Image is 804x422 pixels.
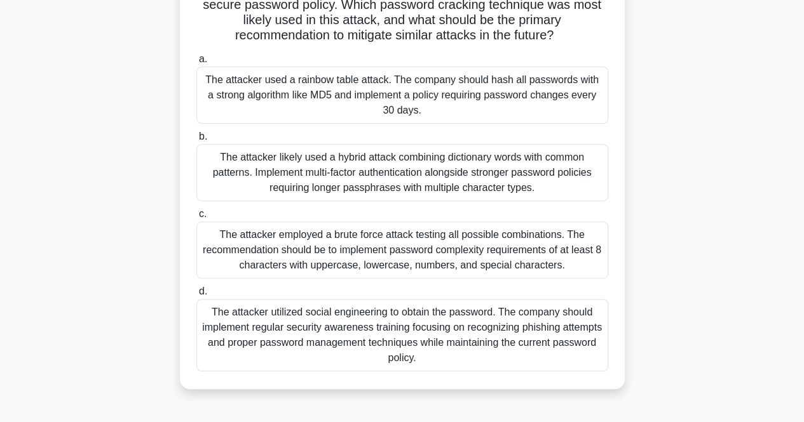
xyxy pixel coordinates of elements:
div: The attacker used a rainbow table attack. The company should hash all passwords with a strong alg... [196,67,608,124]
span: c. [199,208,207,219]
span: a. [199,53,207,64]
div: The attacker utilized social engineering to obtain the password. The company should implement reg... [196,299,608,371]
span: b. [199,131,207,142]
div: The attacker likely used a hybrid attack combining dictionary words with common patterns. Impleme... [196,144,608,201]
div: The attacker employed a brute force attack testing all possible combinations. The recommendation ... [196,221,608,279]
span: d. [199,286,207,296]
